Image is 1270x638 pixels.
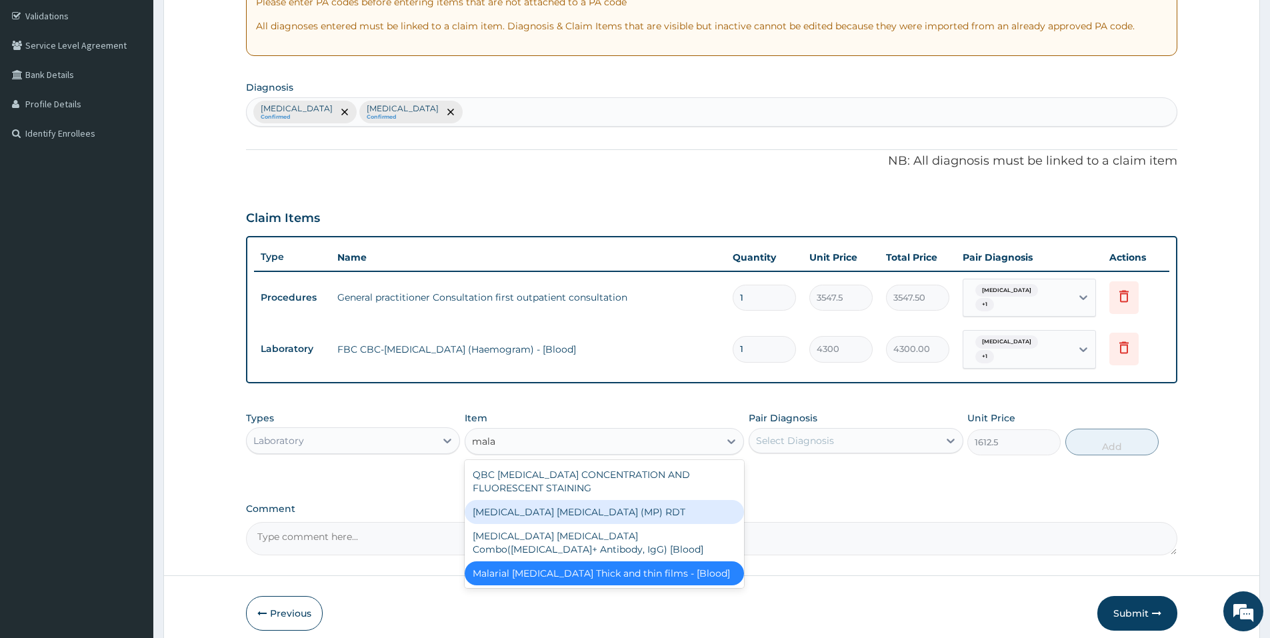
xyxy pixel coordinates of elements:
[975,298,994,311] span: + 1
[331,336,726,363] td: FBC CBC-[MEDICAL_DATA] (Haemogram) - [Blood]
[465,524,744,561] div: [MEDICAL_DATA] [MEDICAL_DATA] Combo([MEDICAL_DATA]+ Antibody, IgG) [Blood]
[367,114,439,121] small: Confirmed
[465,463,744,500] div: QBC [MEDICAL_DATA] CONCENTRATION AND FLUORESCENT STAINING
[803,244,879,271] th: Unit Price
[445,106,457,118] span: remove selection option
[246,503,1177,515] label: Comment
[254,337,331,361] td: Laboratory
[246,596,323,631] button: Previous
[331,244,726,271] th: Name
[465,561,744,585] div: Malarial [MEDICAL_DATA] Thick and thin films - [Blood]
[1065,429,1159,455] button: Add
[879,244,956,271] th: Total Price
[261,103,333,114] p: [MEDICAL_DATA]
[261,114,333,121] small: Confirmed
[975,335,1038,349] span: [MEDICAL_DATA]
[253,434,304,447] div: Laboratory
[367,103,439,114] p: [MEDICAL_DATA]
[246,153,1177,170] p: NB: All diagnosis must be linked to a claim item
[219,7,251,39] div: Minimize live chat window
[77,168,184,303] span: We're online!
[339,106,351,118] span: remove selection option
[331,284,726,311] td: General practitioner Consultation first outpatient consultation
[246,413,274,424] label: Types
[956,244,1103,271] th: Pair Diagnosis
[465,500,744,524] div: [MEDICAL_DATA] [MEDICAL_DATA] (MP) RDT
[256,19,1167,33] p: All diagnoses entered must be linked to a claim item. Diagnosis & Claim Items that are visible bu...
[246,81,293,94] label: Diagnosis
[975,284,1038,297] span: [MEDICAL_DATA]
[726,244,803,271] th: Quantity
[246,211,320,226] h3: Claim Items
[975,350,994,363] span: + 1
[1097,596,1177,631] button: Submit
[465,411,487,425] label: Item
[25,67,54,100] img: d_794563401_company_1708531726252_794563401
[756,434,834,447] div: Select Diagnosis
[967,411,1015,425] label: Unit Price
[69,75,224,92] div: Chat with us now
[1103,244,1169,271] th: Actions
[749,411,817,425] label: Pair Diagnosis
[7,364,254,411] textarea: Type your message and hit 'Enter'
[254,285,331,310] td: Procedures
[254,245,331,269] th: Type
